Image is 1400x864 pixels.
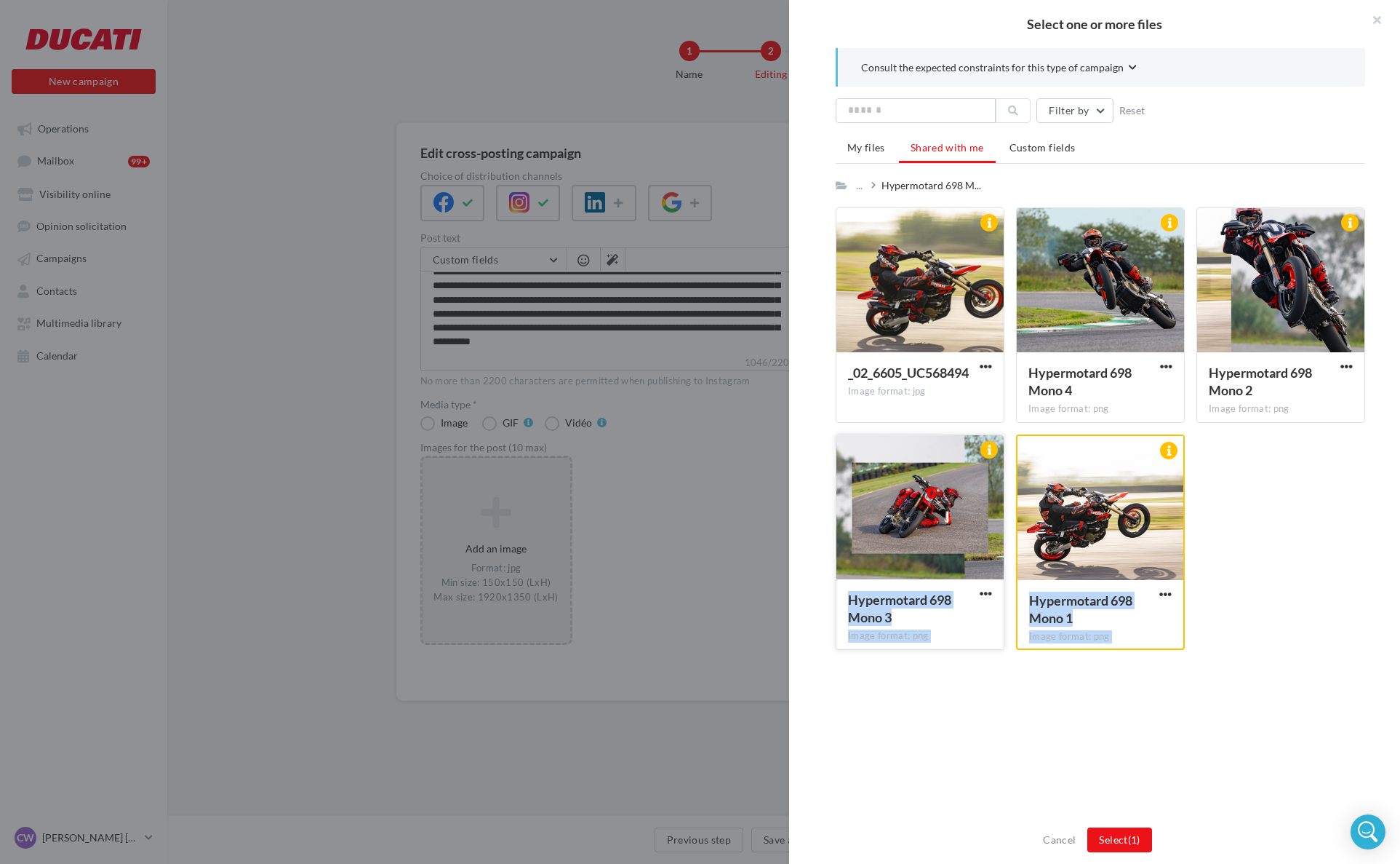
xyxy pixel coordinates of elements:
div: Image format: png [1209,403,1353,416]
div: Image format: png [1029,630,1172,643]
div: Image format: png [1028,403,1172,416]
button: Select(1) [1087,828,1151,852]
span: Hypermotard 698 Mono 4 [1028,365,1132,398]
span: Custom fields [1009,141,1076,154]
span: Shared with me [911,141,984,154]
div: Image format: png [848,630,992,643]
span: Hypermotard 698 Mono 3 [848,592,951,625]
button: Consult the expected constraints for this type of campaign [861,60,1137,78]
span: Consult the expected constraints for this type of campaign [861,60,1124,75]
span: Hypermotard 698 Mono 2 [1209,365,1312,398]
span: _02_6605_UC568494 [848,365,969,381]
button: Cancel [1037,831,1081,849]
div: Image format: jpg [848,385,992,398]
span: (1) [1128,833,1140,846]
button: Reset [1113,102,1151,119]
span: Hypermotard 698 Mono 1 [1029,592,1132,626]
button: Filter by [1036,98,1113,123]
div: Open Intercom Messenger [1351,815,1385,849]
span: Hypermotard 698 M... [881,178,981,193]
h2: Select one or more files [812,17,1377,31]
div: ... [853,175,865,196]
span: My files [847,141,885,154]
